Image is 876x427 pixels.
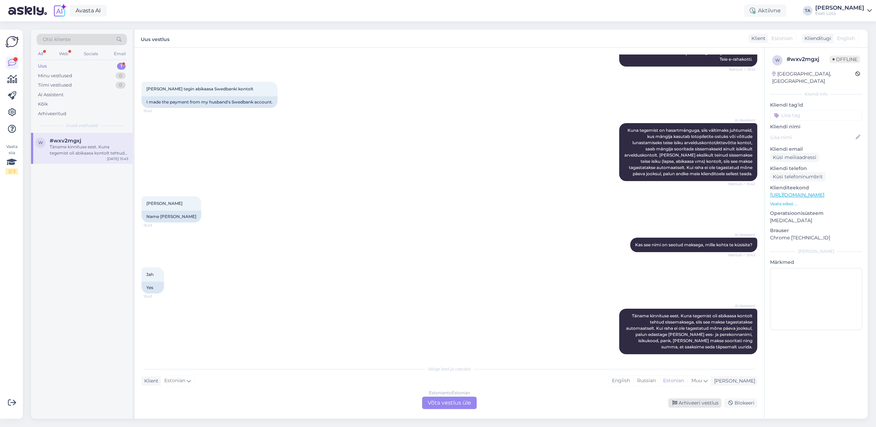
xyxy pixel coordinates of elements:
a: [URL][DOMAIN_NAME] [770,192,824,198]
p: Kliendi tag'id [770,101,862,109]
div: Estonian [659,376,688,386]
span: Estonian [164,377,185,385]
p: Vaata edasi ... [770,201,862,207]
div: All [37,49,45,58]
img: explore-ai [52,3,67,18]
div: I made the payment from my husband's Swedbank account. [142,96,278,108]
a: Avasta AI [70,5,107,17]
span: Kuna tegemist on hasartmänguga, siis vältimaks juhtumeid, kus mängija kasutab lotopiletite ostuks... [624,128,753,176]
div: Täname kinnituse eest. Kuna tegemist oli abikaasa kontolt tehtud sissemaksega, siis see makse tag... [50,144,128,156]
div: Võta vestlus üle [422,397,477,409]
div: Klienditugi [802,35,831,42]
p: Kliendi nimi [770,123,862,130]
div: Klient [142,377,158,385]
span: Uued vestlused [66,122,98,129]
div: 0 [116,72,126,79]
div: Minu vestlused [38,72,72,79]
span: Offline [830,56,860,63]
div: Blokeeri [724,398,757,408]
div: Socials [82,49,99,58]
span: [PERSON_NAME] tegin abikaasa Swedbanki kontolt [146,86,253,91]
p: Chrome [TECHNICAL_ID] [770,234,862,241]
div: AI Assistent [38,91,64,98]
div: Kõik [38,101,48,108]
span: 15:43 [729,355,755,360]
span: [PERSON_NAME] [146,201,183,206]
span: w [775,58,780,63]
p: Klienditeekond [770,184,862,191]
div: Küsi meiliaadressi [770,153,819,162]
span: Nähtud ✓ 15:43 [728,252,755,258]
div: [DATE] 15:43 [107,156,128,161]
label: Uus vestlus [141,34,169,43]
div: 1 [117,63,126,70]
div: Vaata siia [6,143,18,175]
div: # wxv2mgxj [787,55,830,63]
input: Lisa nimi [770,133,854,141]
span: 15:42 [144,108,169,113]
a: [PERSON_NAME]Eesti Loto [815,5,872,16]
span: Muu [691,377,702,384]
div: Aktiivne [744,4,786,17]
span: Nähtud ✓ 15:41 [729,67,755,72]
span: #wxv2mgxj [50,138,81,144]
span: w [38,140,43,145]
p: Brauser [770,227,862,234]
div: Name [PERSON_NAME] [142,211,201,222]
div: Kliendi info [770,91,862,97]
div: Tiimi vestlused [38,82,72,89]
div: Küsi telefoninumbrit [770,172,826,181]
span: 15:43 [144,223,169,228]
span: Kas see nimi on seotud maksega, mille kohta te küsisite? [635,242,752,247]
span: Otsi kliente [43,36,70,43]
p: Kliendi email [770,146,862,153]
div: Valige keel ja vastake [142,366,757,372]
div: Web [58,49,70,58]
div: TA [803,6,812,16]
span: Jah [146,272,154,277]
span: 15:43 [144,294,169,299]
div: English [609,376,633,386]
input: Lisa tag [770,110,862,120]
div: [PERSON_NAME] [770,248,862,255]
span: AI Assistent [729,118,755,123]
div: Uus [38,63,47,70]
span: AI Assistent [729,232,755,237]
div: Email [113,49,127,58]
p: Operatsioonisüsteem [770,210,862,217]
div: [PERSON_NAME] [711,377,755,385]
div: Estonian to Estonian [429,390,470,396]
div: Yes [142,282,164,294]
div: Arhiveeritud [38,110,66,117]
span: AI Assistent [729,303,755,308]
div: 0 [116,82,126,89]
div: [GEOGRAPHIC_DATA], [GEOGRAPHIC_DATA] [772,70,855,85]
span: English [837,35,855,42]
span: Nähtud ✓ 15:42 [728,181,755,187]
p: Kliendi telefon [770,165,862,172]
div: Klient [749,35,766,42]
p: Märkmed [770,259,862,266]
span: Täname kinnituse eest. Kuna tegemist oli abikaasa kontolt tehtud sissemaksega, siis see makse tag... [626,313,753,349]
div: [PERSON_NAME] [815,5,864,11]
div: Arhiveeri vestlus [668,398,721,408]
span: Estonian [771,35,792,42]
img: Askly Logo [6,35,19,48]
div: Eesti Loto [815,11,864,16]
div: Russian [633,376,659,386]
div: 2 / 3 [6,168,18,175]
p: [MEDICAL_DATA] [770,217,862,224]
